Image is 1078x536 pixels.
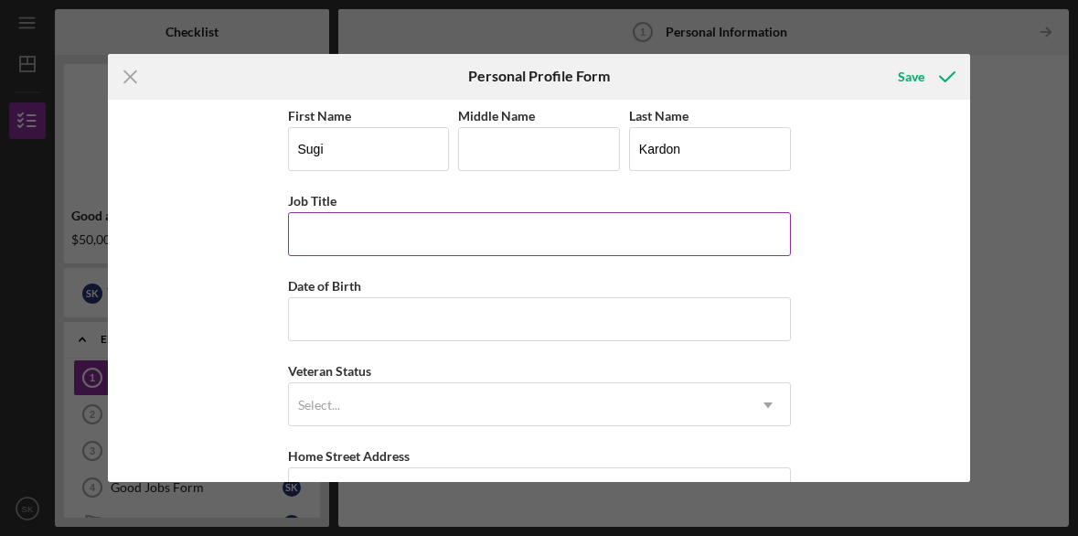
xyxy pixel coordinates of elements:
label: First Name [288,108,351,123]
h6: Personal Profile Form [468,68,610,84]
label: Middle Name [458,108,535,123]
label: Home Street Address [288,448,410,464]
button: Save [880,59,970,95]
label: Last Name [629,108,688,123]
div: Save [898,59,924,95]
div: Select... [298,398,340,413]
label: Job Title [288,193,336,209]
label: Date of Birth [288,278,361,294]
